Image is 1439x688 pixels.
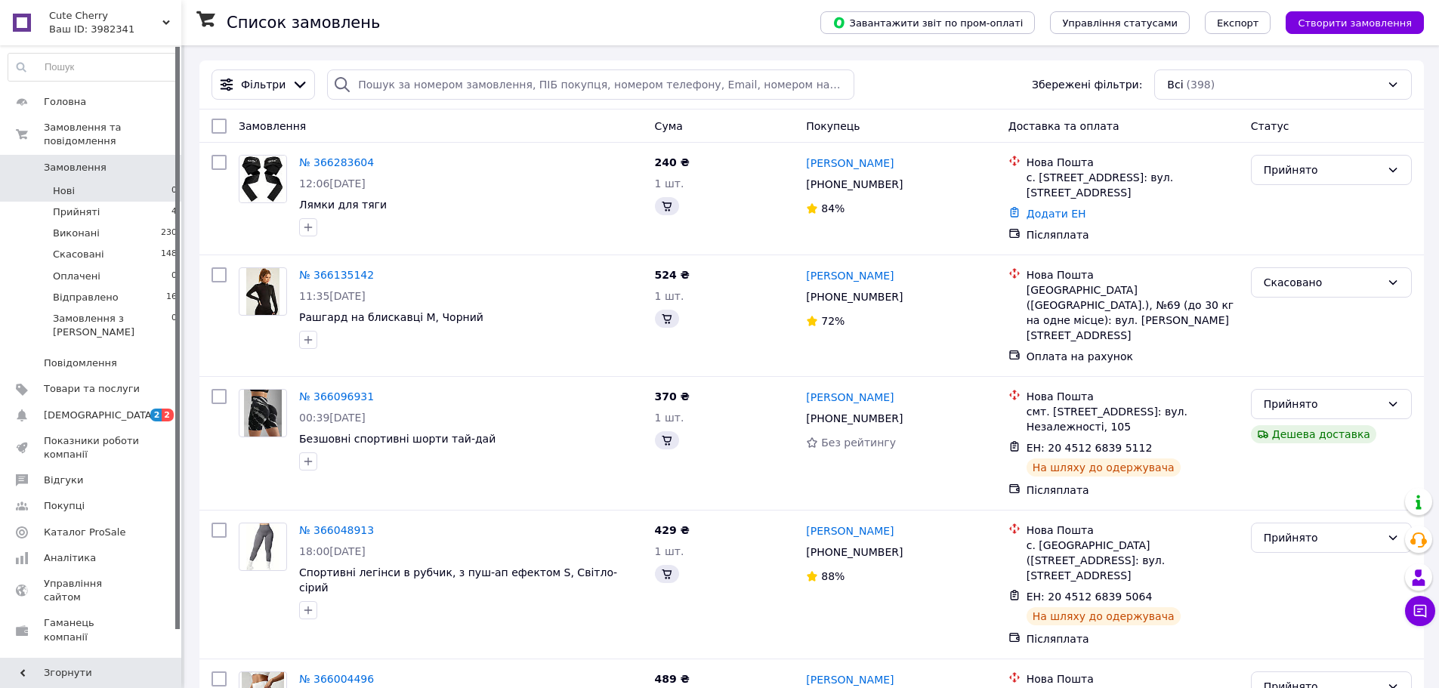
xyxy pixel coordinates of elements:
[655,156,690,168] span: 240 ₴
[44,499,85,513] span: Покупці
[806,390,894,405] a: [PERSON_NAME]
[1027,404,1239,434] div: смт. [STREET_ADDRESS]: вул. Незалежності, 105
[806,268,894,283] a: [PERSON_NAME]
[44,121,181,148] span: Замовлення та повідомлення
[299,673,374,685] a: № 366004496
[1027,282,1239,343] div: [GEOGRAPHIC_DATA] ([GEOGRAPHIC_DATA].), №69 (до 30 кг на одне місце): вул. [PERSON_NAME][STREET_A...
[299,269,374,281] a: № 366135142
[655,545,684,557] span: 1 шт.
[299,545,366,557] span: 18:00[DATE]
[44,161,107,174] span: Замовлення
[299,433,496,445] a: Безшовні спортивні шорти тай-дай
[1251,425,1376,443] div: Дешева доставка
[239,523,287,571] a: Фото товару
[44,356,117,370] span: Повідомлення
[1251,120,1289,132] span: Статус
[53,248,104,261] span: Скасовані
[655,412,684,424] span: 1 шт.
[655,177,684,190] span: 1 шт.
[820,11,1035,34] button: Завантажити звіт по пром-оплаті
[1027,208,1086,220] a: Додати ЕН
[1062,17,1178,29] span: Управління статусами
[803,541,906,563] div: [PHONE_NUMBER]
[44,95,86,109] span: Головна
[299,566,617,594] a: Спортивні легінси в рубчик, з пуш-ап ефектом S, Світло-сірий
[150,409,162,421] span: 2
[1264,162,1381,178] div: Прийнято
[246,268,279,315] img: Фото товару
[299,311,483,323] a: Рашгард на блискавці M, Чорний
[239,120,306,132] span: Замовлення
[806,156,894,171] a: [PERSON_NAME]
[655,269,690,281] span: 524 ₴
[1187,79,1215,91] span: (398)
[49,23,181,36] div: Ваш ID: 3982341
[44,551,96,565] span: Аналітика
[227,14,380,32] h1: Список замовлень
[239,267,287,316] a: Фото товару
[299,290,366,302] span: 11:35[DATE]
[821,437,896,449] span: Без рейтингу
[1286,11,1424,34] button: Створити замовлення
[655,120,683,132] span: Cума
[821,202,845,214] span: 84%
[240,156,285,202] img: Фото товару
[44,656,82,670] span: Маркет
[299,199,387,211] a: Лямки для тяги
[1271,16,1424,28] a: Створити замовлення
[821,570,845,582] span: 88%
[1027,483,1239,498] div: Післяплата
[299,177,366,190] span: 12:06[DATE]
[832,16,1023,29] span: Завантажити звіт по пром-оплаті
[244,390,282,437] img: Фото товару
[299,390,374,403] a: № 366096931
[1205,11,1271,34] button: Експорт
[1298,17,1412,29] span: Створити замовлення
[53,270,100,283] span: Оплачені
[1008,120,1119,132] span: Доставка та оплата
[171,312,177,339] span: 0
[246,523,279,570] img: Фото товару
[49,9,162,23] span: Cute Cherry
[166,291,177,304] span: 16
[44,382,140,396] span: Товари та послуги
[44,474,83,487] span: Відгуки
[806,672,894,687] a: [PERSON_NAME]
[803,408,906,429] div: [PHONE_NUMBER]
[299,156,374,168] a: № 366283604
[171,270,177,283] span: 0
[1264,274,1381,291] div: Скасовано
[655,290,684,302] span: 1 шт.
[53,291,119,304] span: Відправлено
[1027,267,1239,282] div: Нова Пошта
[1027,538,1239,583] div: с. [GEOGRAPHIC_DATA] ([STREET_ADDRESS]: вул. [STREET_ADDRESS]
[655,524,690,536] span: 429 ₴
[1027,442,1153,454] span: ЕН: 20 4512 6839 5112
[8,54,178,81] input: Пошук
[1027,591,1153,603] span: ЕН: 20 4512 6839 5064
[1264,396,1381,412] div: Прийнято
[1027,155,1239,170] div: Нова Пошта
[44,577,140,604] span: Управління сайтом
[239,155,287,203] a: Фото товару
[299,412,366,424] span: 00:39[DATE]
[821,315,845,327] span: 72%
[239,389,287,437] a: Фото товару
[1027,607,1181,625] div: На шляху до одержувача
[299,524,374,536] a: № 366048913
[241,77,286,92] span: Фільтри
[1167,77,1183,92] span: Всі
[171,205,177,219] span: 4
[162,409,174,421] span: 2
[655,390,690,403] span: 370 ₴
[161,227,177,240] span: 230
[53,227,100,240] span: Виконані
[53,312,171,339] span: Замовлення з [PERSON_NAME]
[44,526,125,539] span: Каталог ProSale
[1027,389,1239,404] div: Нова Пошта
[1264,529,1381,546] div: Прийнято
